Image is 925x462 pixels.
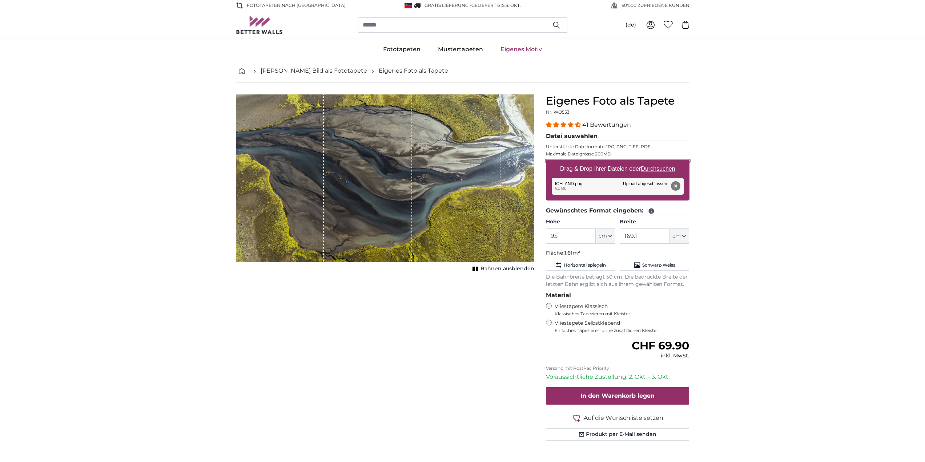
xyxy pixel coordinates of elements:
[555,320,689,333] label: Vliestapete Selbstklebend
[555,328,689,333] span: Einfaches Tapezieren ohne zusätzlichen Kleister
[620,19,642,32] button: (de)
[546,273,689,288] p: Die Bahnbreite beträgt 50 cm. Die bedruckte Breite der letzten Bahn ergibt sich aus Ihrem gewählt...
[584,414,663,422] span: Auf die Wunschliste setzen
[632,339,689,352] span: CHF 69.90
[470,264,534,274] button: Bahnen ausblenden
[546,144,689,150] p: Unterstützte Dateiformate JPG, PNG, TIFF, PDF.
[425,3,470,8] span: GRATIS Lieferung!
[599,232,607,240] span: cm
[546,132,689,141] legend: Datei auswählen
[620,260,689,271] button: Schwarz-Weiss
[669,228,689,244] button: cm
[261,66,367,75] a: [PERSON_NAME] Bild als Fototapete
[546,151,689,157] p: Maximale Dateigrösse 200MB.
[546,109,570,115] span: Nr. WQ553
[471,3,521,8] span: Geliefert bis 3. Okt.
[632,352,689,360] div: inkl. MwSt.
[236,59,689,83] nav: breadcrumbs
[470,3,521,8] span: -
[546,218,615,226] label: Höhe
[546,291,689,300] legend: Material
[555,311,683,317] span: Klassisches Tapezieren mit Kleister
[642,262,675,268] span: Schwarz-Weiss
[546,428,689,441] button: Produkt per E-Mail senden
[429,40,492,59] a: Mustertapeten
[480,265,534,272] span: Bahnen ausblenden
[546,413,689,422] button: Auf die Wunschliste setzen
[492,40,551,59] a: Eigenes Motiv
[546,373,689,381] p: Voraussichtliche Zustellung: 2. Okt. - 3. Okt.
[582,121,631,128] span: 41 Bewertungen
[374,40,429,59] a: Fototapeten
[546,94,689,108] h1: Eigenes Foto als Tapete
[546,365,689,371] p: Versand mit PostPac Priority
[596,228,615,244] button: cm
[557,162,678,176] label: Drag & Drop Ihrer Dateien oder
[555,303,683,317] label: Vliestapete Klassisch
[247,2,346,9] span: Fototapeten nach [GEOGRAPHIC_DATA]
[236,94,534,274] div: 1 of 1
[236,16,283,34] img: Betterwalls
[546,206,689,215] legend: Gewünschtes Format eingeben:
[546,121,582,128] span: 4.39 stars
[405,3,412,8] img: Liechtenstein
[564,262,606,268] span: Horizontal spiegeln
[672,232,681,240] span: cm
[546,250,689,257] p: Fläche:
[641,166,675,172] u: Durchsuchen
[620,218,689,226] label: Breite
[546,387,689,405] button: In den Warenkorb legen
[580,392,655,399] span: In den Warenkorb legen
[622,2,689,9] span: 60'000 ZUFRIEDENE KUNDEN
[546,260,615,271] button: Horizontal spiegeln
[379,66,448,75] a: Eigenes Foto als Tapete
[564,250,580,256] span: 1.61m²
